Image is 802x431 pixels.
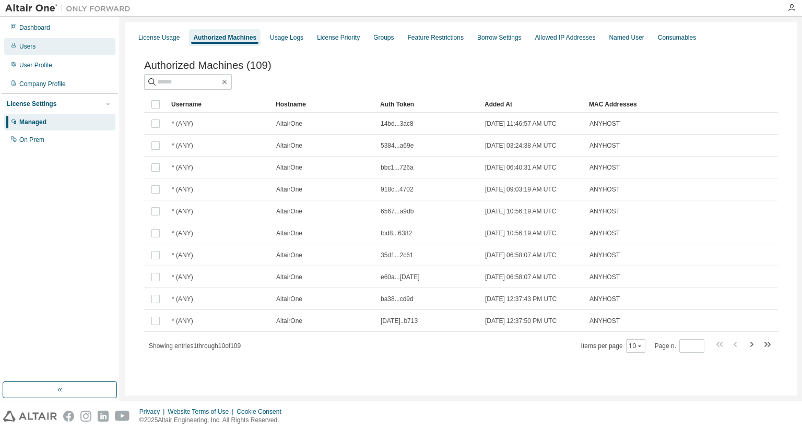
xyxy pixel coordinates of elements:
div: Hostname [276,96,372,113]
div: License Priority [317,33,360,42]
div: Groups [373,33,394,42]
span: ANYHOST [589,185,620,194]
span: 918c...4702 [381,185,414,194]
span: [DATE] 10:56:19 AM UTC [485,229,557,237]
span: [DATE] 12:37:50 PM UTC [485,317,557,325]
div: Allowed IP Addresses [535,33,596,42]
div: Consumables [658,33,696,42]
span: [DATE] 10:56:19 AM UTC [485,207,557,215]
span: * (ANY) [172,229,193,237]
div: Dashboard [19,23,50,32]
span: * (ANY) [172,317,193,325]
span: ANYHOST [589,251,620,259]
span: ANYHOST [589,273,620,281]
div: MAC Addresses [589,96,668,113]
span: * (ANY) [172,251,193,259]
div: User Profile [19,61,52,69]
span: AltairOne [276,119,302,128]
img: youtube.svg [115,411,130,422]
img: instagram.svg [80,411,91,422]
span: * (ANY) [172,273,193,281]
span: ANYHOST [589,119,620,128]
img: linkedin.svg [98,411,109,422]
div: Users [19,42,36,51]
div: On Prem [19,136,44,144]
img: altair_logo.svg [3,411,57,422]
span: AltairOne [276,185,302,194]
span: [DATE]..b713 [381,317,418,325]
div: Privacy [139,408,168,416]
span: AltairOne [276,163,302,172]
span: fbd8...6382 [381,229,412,237]
div: Cookie Consent [237,408,287,416]
div: Borrow Settings [477,33,522,42]
span: * (ANY) [172,119,193,128]
span: AltairOne [276,317,302,325]
div: Managed [19,118,46,126]
div: License Settings [7,100,56,108]
span: [DATE] 09:03:19 AM UTC [485,185,557,194]
div: Username [171,96,267,113]
span: ANYHOST [589,163,620,172]
span: * (ANY) [172,295,193,303]
div: License Usage [138,33,180,42]
span: * (ANY) [172,141,193,150]
span: [DATE] 06:58:07 AM UTC [485,273,557,281]
span: AltairOne [276,295,302,303]
p: © 2025 Altair Engineering, Inc. All Rights Reserved. [139,416,288,425]
span: [DATE] 12:37:43 PM UTC [485,295,557,303]
span: 6567...a9db [381,207,414,215]
div: Named User [609,33,644,42]
span: ANYHOST [589,229,620,237]
span: [DATE] 06:40:31 AM UTC [485,163,557,172]
span: 14bd...3ac8 [381,119,414,128]
span: Authorized Machines (109) [144,59,272,71]
span: ANYHOST [589,295,620,303]
span: e60a...[DATE] [381,273,419,281]
span: ba38...cd9d [381,295,414,303]
span: 35d1...2c61 [381,251,414,259]
span: Items per page [581,339,645,353]
span: * (ANY) [172,185,193,194]
span: * (ANY) [172,207,193,215]
span: AltairOne [276,229,302,237]
div: Added At [485,96,581,113]
div: Company Profile [19,80,66,88]
span: ANYHOST [589,317,620,325]
div: Feature Restrictions [408,33,464,42]
span: [DATE] 03:24:38 AM UTC [485,141,557,150]
img: Altair One [5,3,136,14]
span: AltairOne [276,251,302,259]
span: [DATE] 11:46:57 AM UTC [485,119,557,128]
span: ANYHOST [589,207,620,215]
img: facebook.svg [63,411,74,422]
span: AltairOne [276,207,302,215]
button: 10 [629,342,643,350]
span: * (ANY) [172,163,193,172]
span: Page n. [655,339,704,353]
div: Usage Logs [270,33,303,42]
span: [DATE] 06:58:07 AM UTC [485,251,557,259]
div: Website Terms of Use [168,408,237,416]
span: bbc1...726a [381,163,414,172]
span: AltairOne [276,273,302,281]
span: ANYHOST [589,141,620,150]
div: Auth Token [380,96,476,113]
span: 5384...a69e [381,141,414,150]
div: Authorized Machines [193,33,256,42]
span: Showing entries 1 through 10 of 109 [149,342,241,350]
span: AltairOne [276,141,302,150]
